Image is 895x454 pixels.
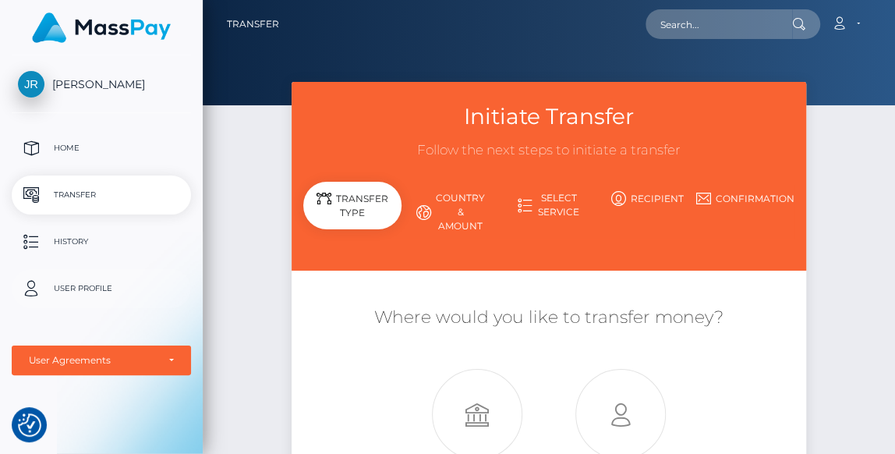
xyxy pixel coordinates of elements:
[12,346,191,375] button: User Agreements
[303,141,794,160] h3: Follow the next steps to initiate a transfer
[646,9,792,39] input: Search...
[12,77,191,91] span: [PERSON_NAME]
[18,183,185,207] p: Transfer
[696,185,794,212] a: Confirmation
[18,137,185,160] p: Home
[32,12,171,43] img: MassPay
[12,176,191,215] a: Transfer
[18,413,41,437] img: Revisit consent button
[12,222,191,261] a: History
[18,230,185,254] p: History
[227,8,279,41] a: Transfer
[18,277,185,300] p: User Profile
[303,306,794,330] h5: Where would you like to transfer money?
[402,185,500,239] a: Country & Amount
[303,182,402,229] div: Transfer Type
[12,269,191,308] a: User Profile
[303,101,794,132] h3: Initiate Transfer
[500,185,598,225] a: Select Service
[598,185,696,212] a: Recipient
[12,129,191,168] a: Home
[18,413,41,437] button: Consent Preferences
[29,354,157,367] div: User Agreements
